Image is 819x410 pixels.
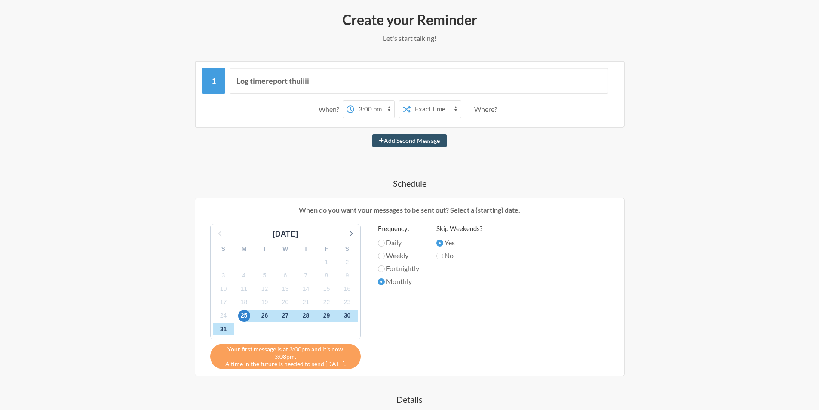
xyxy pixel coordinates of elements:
span: Tuesday, September 16, 2025 [341,283,353,295]
span: Friday, September 26, 2025 [259,310,271,322]
div: T [296,242,316,256]
div: When? [319,100,343,118]
label: Skip Weekends? [436,224,482,234]
span: Tuesday, September 2, 2025 [341,256,353,268]
p: Let's start talking! [160,33,659,43]
div: M [234,242,255,256]
h2: Create your Reminder [160,11,659,29]
span: Tuesday, September 9, 2025 [341,269,353,281]
span: Wednesday, September 10, 2025 [218,283,230,295]
label: Yes [436,237,482,248]
span: Monday, September 15, 2025 [321,283,333,295]
button: Add Second Message [372,134,447,147]
input: Daily [378,240,385,247]
span: Saturday, September 6, 2025 [279,269,291,281]
label: Weekly [378,250,419,261]
label: Daily [378,237,419,248]
span: Monday, September 1, 2025 [321,256,333,268]
h4: Details [160,393,659,405]
span: Wednesday, September 24, 2025 [218,310,230,322]
input: Monthly [378,278,385,285]
span: Wednesday, September 17, 2025 [218,296,230,308]
label: No [436,250,482,261]
label: Fortnightly [378,263,419,274]
label: Monthly [378,276,419,287]
input: Yes [436,240,443,247]
span: Tuesday, September 30, 2025 [341,310,353,322]
span: Saturday, September 27, 2025 [279,310,291,322]
input: Fortnightly [378,265,385,272]
span: Thursday, September 25, 2025 [238,310,250,322]
span: Saturday, September 13, 2025 [279,283,291,295]
p: When do you want your messages to be sent out? Select a (starting) date. [202,205,618,215]
span: Tuesday, September 23, 2025 [341,296,353,308]
div: F [316,242,337,256]
label: Frequency: [378,224,419,234]
span: Friday, September 12, 2025 [259,283,271,295]
span: Sunday, September 28, 2025 [300,310,312,322]
div: [DATE] [269,228,302,240]
div: W [275,242,296,256]
div: Where? [474,100,500,118]
span: Thursday, September 4, 2025 [238,269,250,281]
h4: Schedule [160,177,659,189]
span: Friday, September 5, 2025 [259,269,271,281]
div: T [255,242,275,256]
input: No [436,253,443,259]
span: Sunday, September 21, 2025 [300,296,312,308]
span: Sunday, September 14, 2025 [300,283,312,295]
span: Thursday, September 18, 2025 [238,296,250,308]
span: Monday, September 22, 2025 [321,296,333,308]
span: Monday, September 8, 2025 [321,269,333,281]
div: S [337,242,358,256]
div: S [213,242,234,256]
span: Wednesday, September 3, 2025 [218,269,230,281]
span: Thursday, September 11, 2025 [238,283,250,295]
span: Sunday, September 7, 2025 [300,269,312,281]
input: Message [230,68,608,94]
span: Monday, September 29, 2025 [321,310,333,322]
span: Saturday, September 20, 2025 [279,296,291,308]
span: Your first message is at 3:00pm and it's now 3:08pm. [217,345,354,360]
span: Wednesday, October 1, 2025 [218,323,230,335]
div: A time in the future is needed to send [DATE]. [210,344,361,369]
span: Friday, September 19, 2025 [259,296,271,308]
input: Weekly [378,253,385,259]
